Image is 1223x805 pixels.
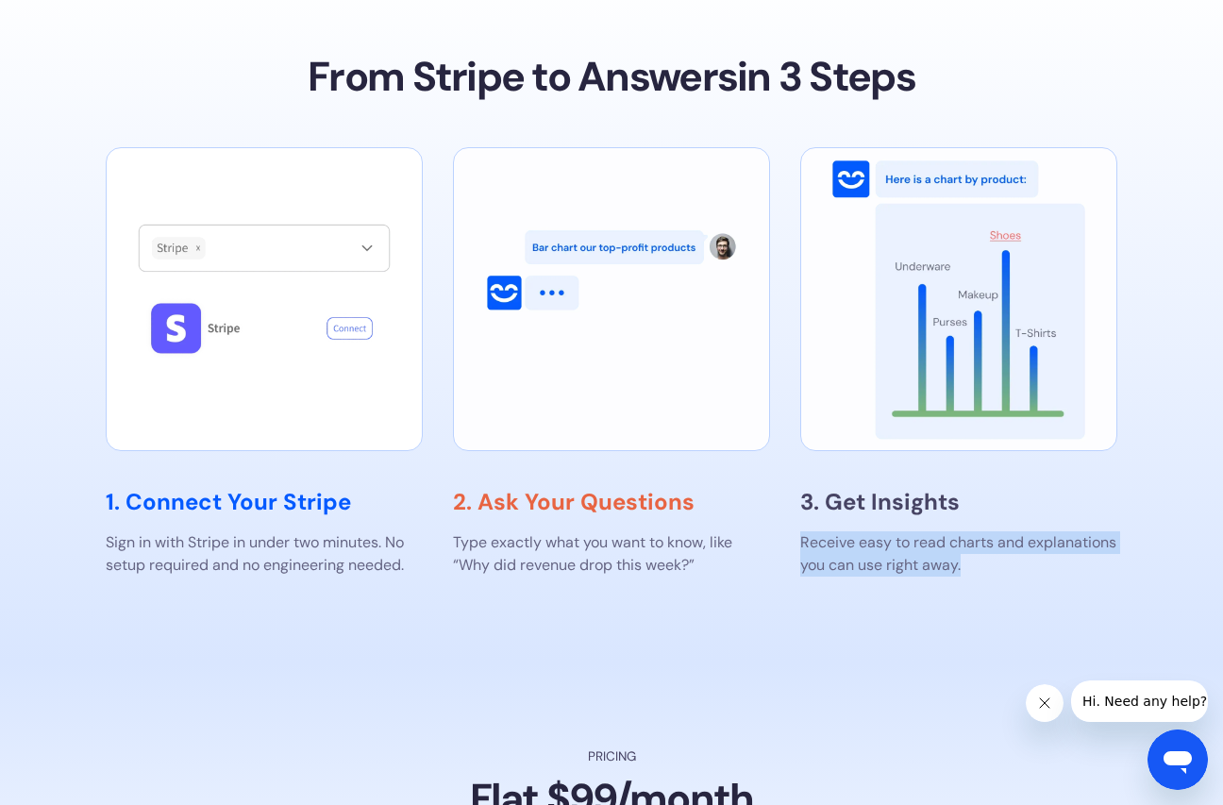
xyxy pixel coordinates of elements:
p: Sign in with Stripe in under two minutes. No setup required and no engineering needed. [106,531,423,577]
h3: 1. Connect Your Stripe [106,489,423,516]
span: in 3 Steps [737,50,915,103]
p: Receive easy to read charts and explanations you can use right away. [800,531,1117,577]
h3: 3. Get Insights [800,489,1117,516]
div: Pricing [588,747,636,766]
iframe: Message from company [1071,680,1208,722]
h3: 2. Ask Your Questions [453,489,770,516]
iframe: Close message [1026,684,1064,722]
p: Type exactly what you want to know, like “Why did revenue drop this week?” [453,531,770,577]
h2: From Stripe to Answers [106,53,1117,102]
iframe: Button to launch messaging window [1148,730,1208,790]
